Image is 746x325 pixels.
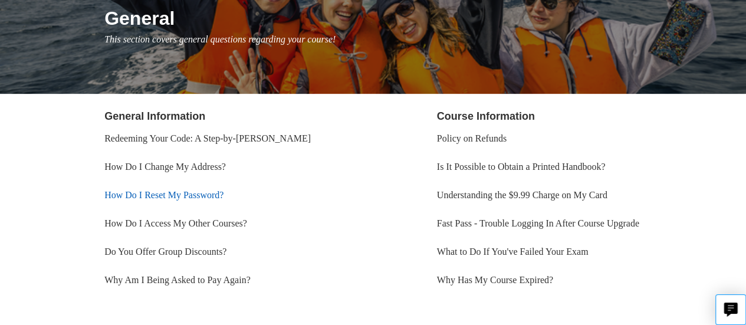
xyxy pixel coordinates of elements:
[437,110,535,122] a: Course Information
[437,162,606,172] a: Is It Possible to Obtain a Printed Handbook?
[104,247,226,257] a: Do You Offer Group Discounts?
[104,275,251,285] a: Why Am I Being Asked to Pay Again?
[715,294,746,325] button: Live chat
[437,275,553,285] a: Why Has My Course Expired?
[104,4,709,32] h1: General
[437,133,507,143] a: Policy on Refunds
[104,190,224,200] a: How Do I Reset My Password?
[437,190,607,200] a: Understanding the $9.99 Charge on My Card
[104,32,709,47] p: This section covers general questions regarding your course!
[104,218,247,228] a: How Do I Access My Other Courses?
[104,110,205,122] a: General Information
[437,218,639,228] a: Fast Pass - Trouble Logging In After Course Upgrade
[104,133,311,143] a: Redeeming Your Code: A Step-by-[PERSON_NAME]
[437,247,589,257] a: What to Do If You've Failed Your Exam
[104,162,226,172] a: How Do I Change My Address?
